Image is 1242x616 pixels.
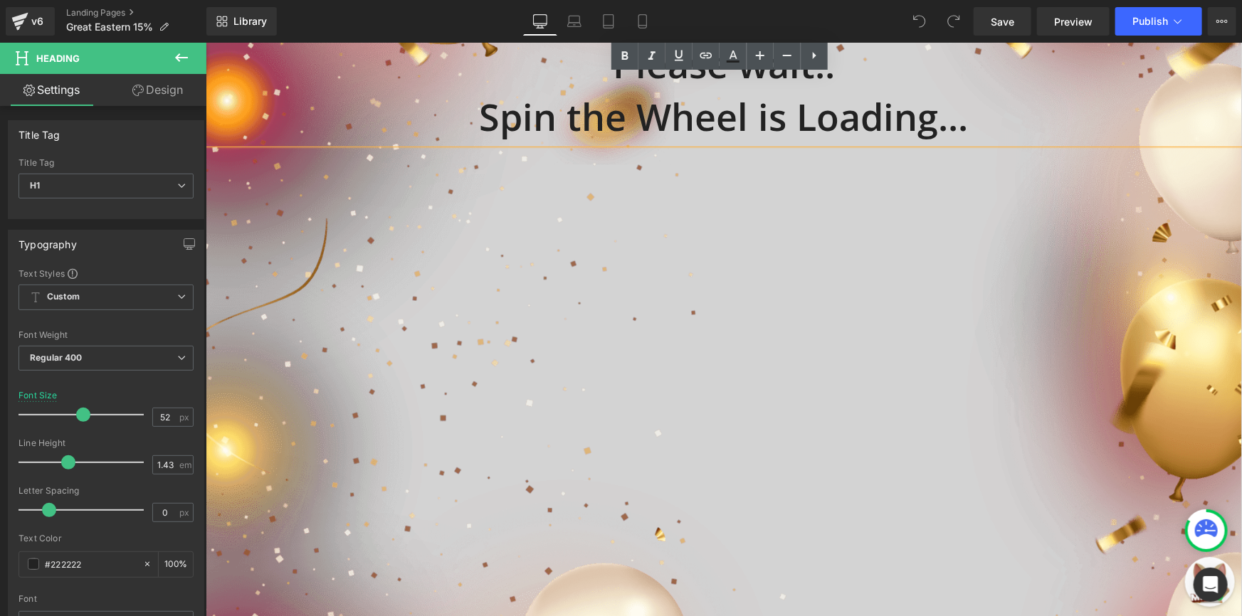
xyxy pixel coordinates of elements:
div: Font Weight [19,330,194,340]
div: Letter Spacing [19,486,194,496]
a: Desktop [523,7,557,36]
button: Redo [940,7,968,36]
span: px [179,508,191,517]
div: v6 [28,12,46,31]
input: Color [45,556,136,572]
div: v 4.0.25 [40,23,70,34]
a: Laptop [557,7,591,36]
span: Library [233,15,267,28]
div: Keywords by Traffic [159,84,235,93]
div: Font Size [19,391,58,400]
div: Domain Overview [57,84,127,93]
span: Save [991,14,1014,29]
div: Title Tag [19,158,194,168]
img: tab_keywords_by_traffic_grey.svg [144,83,155,94]
b: Custom [47,291,80,303]
span: Great Eastern 15% [66,21,153,33]
div: Title Tag [19,121,60,141]
img: tab_domain_overview_orange.svg [41,83,53,94]
b: H1 [30,180,40,191]
span: Preview [1054,14,1093,29]
a: v6 [6,7,55,36]
button: More [1208,7,1236,36]
div: % [159,552,193,577]
a: Mobile [626,7,660,36]
span: Publish [1132,16,1168,27]
div: Line Height [19,438,194,448]
span: em [179,460,191,469]
div: Typography [19,230,77,250]
div: Text Color [19,533,194,543]
div: Domain: [DOMAIN_NAME] [37,37,157,48]
div: Text Styles [19,267,194,279]
a: New Library [206,7,277,36]
img: message_box [983,518,1026,561]
a: Landing Pages [66,7,206,18]
div: Font [19,594,194,604]
button: Undo [905,7,934,36]
a: Tablet [591,7,626,36]
span: Heading [36,53,80,64]
div: Open Intercom Messenger [1194,568,1228,602]
img: website_grey.svg [23,37,34,48]
a: Design [106,74,209,106]
span: px [179,413,191,422]
b: Regular 400 [30,352,83,363]
a: Preview [1037,7,1110,36]
button: Publish [1115,7,1202,36]
strong: Spin the Wheel is Loading... [274,48,763,99]
img: logo_orange.svg [23,23,34,34]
